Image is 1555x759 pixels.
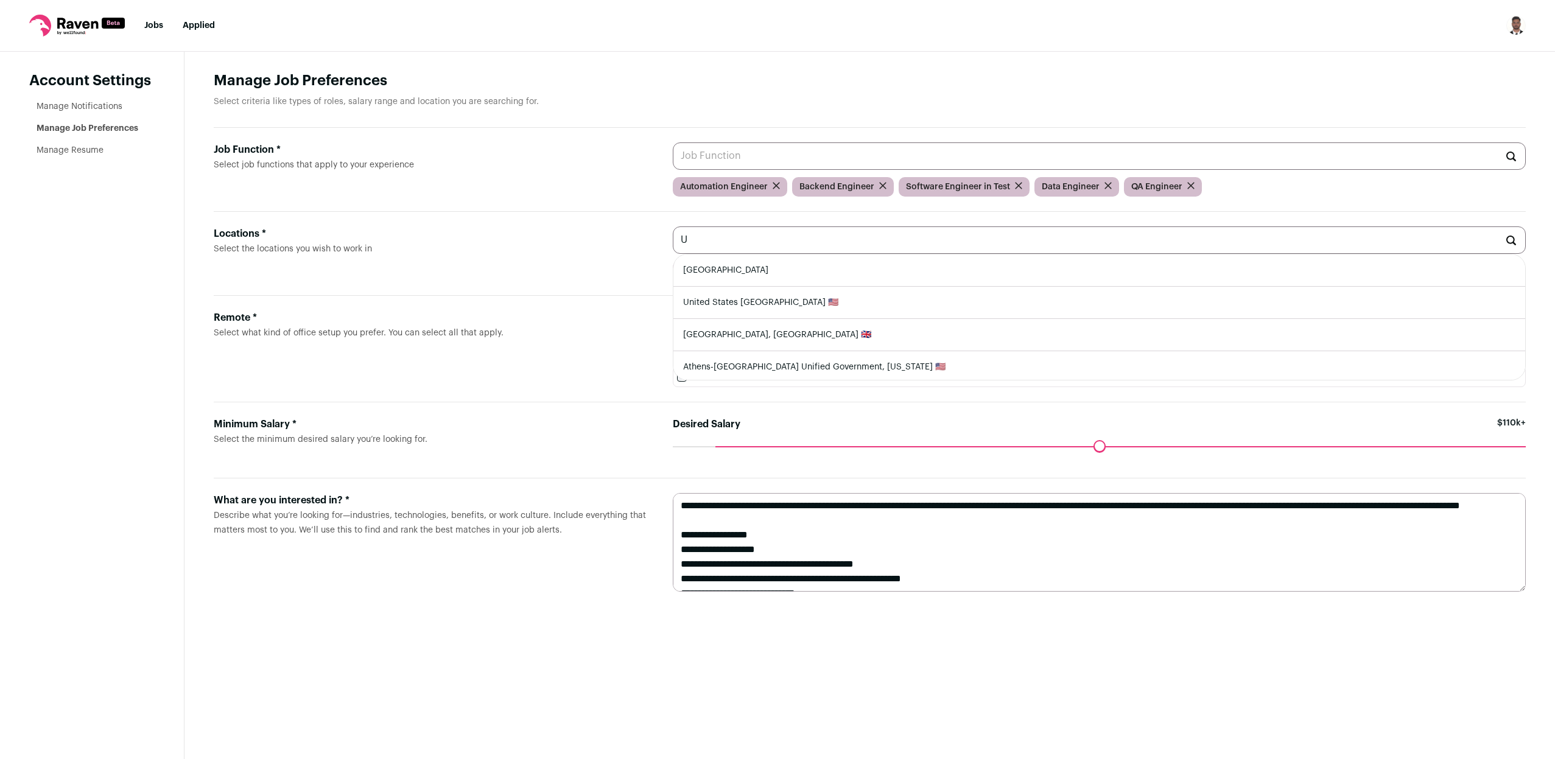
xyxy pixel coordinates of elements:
header: Account Settings [29,71,155,91]
span: Data Engineer [1042,181,1100,193]
div: Minimum Salary * [214,417,653,432]
span: Select job functions that apply to your experience [214,161,414,169]
label: Remote [673,366,1526,387]
span: Select what kind of office setup you prefer. You can select all that apply. [214,329,504,337]
span: Describe what you’re looking for—industries, technologies, benefits, or work culture. Include eve... [214,511,646,534]
label: Desired Salary [673,417,740,432]
span: QA Engineer [1131,181,1182,193]
span: $110k+ [1497,417,1526,446]
span: Select the minimum desired salary you’re looking for. [214,435,427,444]
div: What are you interested in? * [214,493,653,508]
a: Jobs [144,21,163,30]
button: Open dropdown [1506,16,1526,35]
img: 19209835-medium_jpg [1506,16,1526,35]
div: Remote * [214,310,653,325]
span: Automation Engineer [680,181,768,193]
p: Select criteria like types of roles, salary range and location you are searching for. [214,96,1526,108]
a: Manage Job Preferences [37,124,138,133]
span: Software Engineer in Test [906,181,1010,193]
a: Manage Resume [37,146,104,155]
a: Manage Notifications [37,102,122,111]
input: Location [673,226,1526,254]
span: Select the locations you wish to work in [214,245,372,253]
li: [GEOGRAPHIC_DATA], [GEOGRAPHIC_DATA] 🇬🇧 [673,319,1525,351]
span: Backend Engineer [799,181,874,193]
div: Locations * [214,226,653,241]
li: Athens-[GEOGRAPHIC_DATA] Unified Government, [US_STATE] 🇺🇸 [673,351,1525,383]
div: Job Function * [214,142,653,157]
h1: Manage Job Preferences [214,71,1526,91]
li: [GEOGRAPHIC_DATA] [673,254,1525,287]
a: Applied [183,21,215,30]
input: Job Function [673,142,1526,170]
li: United States [GEOGRAPHIC_DATA] 🇺🇸 [673,287,1525,319]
